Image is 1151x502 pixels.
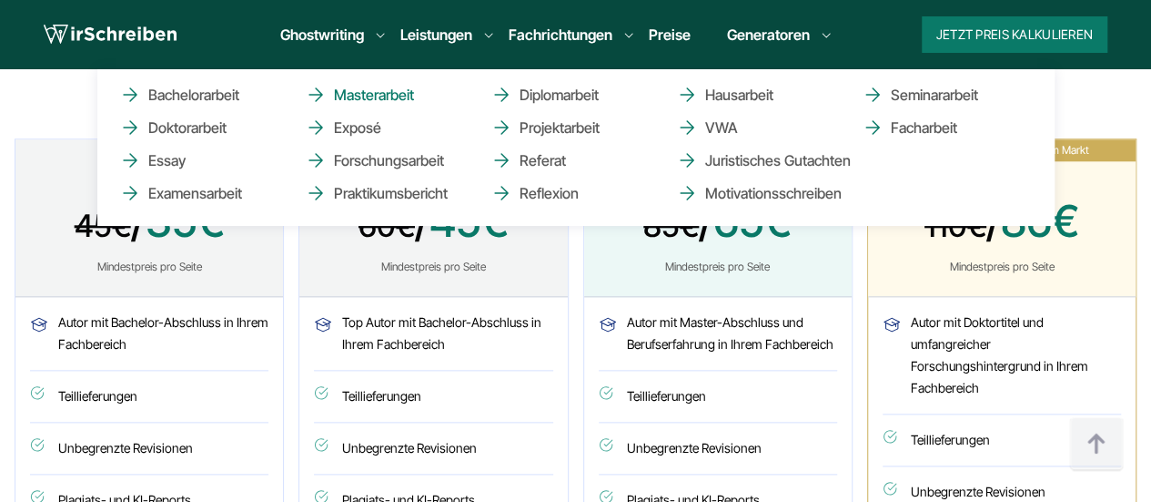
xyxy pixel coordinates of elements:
a: Fachrichtungen [509,24,612,46]
a: Diplomarbeit [490,84,672,106]
button: Jetzt Preis kalkulieren [922,16,1107,53]
li: Teillieferungen [30,371,268,423]
div: Mindestpreis pro Seite [606,260,830,274]
li: Top Autor mit Bachelor-Abschluss in Ihrem Fachbereich [314,312,552,371]
span: / [37,196,261,251]
a: Masterarbeit [305,84,487,106]
li: Unbegrenzte Revisionen [599,423,837,475]
li: Teillieferungen [314,371,552,423]
li: Teillieferungen [599,371,837,423]
a: Essay [119,149,301,171]
a: Motivationsschreiben [676,182,858,204]
li: Autor mit Bachelor-Abschluss in Ihrem Fachbereich [30,312,268,371]
div: Mindestpreis pro Seite [37,260,261,274]
img: button top [1069,417,1124,472]
a: Exposé [305,117,487,138]
a: Referat [490,149,672,171]
a: Doktorarbeit [119,117,301,138]
div: Mindestpreis pro Seite [890,260,1114,274]
a: Generatoren [727,24,810,46]
li: Autor mit Master-Abschluss und Berufserfahrung in Ihrem Fachbereich [599,312,837,371]
div: Budget [37,176,261,190]
a: Praktikumsbericht [305,182,487,204]
div: Mindestpreis pro Seite [321,260,545,274]
li: Teillieferungen [883,415,1121,466]
a: Juristisches Gutachten [676,149,858,171]
li: Unbegrenzte Revisionen [314,423,552,475]
a: Forschungsarbeit [305,149,487,171]
img: logo wirschreiben [44,21,177,48]
a: Leistungen [400,24,472,46]
a: VWA [676,117,858,138]
a: Ghostwriting [280,24,364,46]
a: Hausarbeit [676,84,858,106]
li: Unbegrenzte Revisionen [30,423,268,475]
a: Preise [649,26,691,44]
a: Bachelorarbeit [119,84,301,106]
span: 45€ [75,207,131,244]
a: Seminararbeit [862,84,1044,106]
a: Facharbeit [862,117,1044,138]
a: Reflexion [490,182,672,204]
a: Projektarbeit [490,117,672,138]
li: Autor mit Doktortitel und umfangreicher Forschungshintergrund in Ihrem Fachbereich [883,312,1121,415]
a: Examensarbeit [119,182,301,204]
